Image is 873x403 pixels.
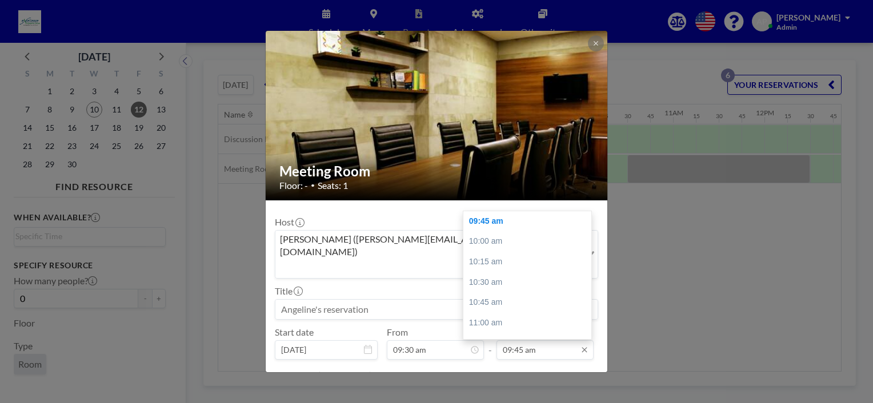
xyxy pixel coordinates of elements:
span: [PERSON_NAME] ([PERSON_NAME][EMAIL_ADDRESS][DOMAIN_NAME]) [278,233,578,259]
input: Angeline's reservation [275,300,598,319]
div: 11:15 am [463,333,597,353]
label: Title [275,285,302,297]
label: From [387,327,408,338]
span: Floor: - [279,180,308,191]
label: Repeat (until [DATE]) [288,370,372,381]
div: 10:45 am [463,292,597,313]
input: Search for option [277,261,579,276]
div: 10:15 am [463,252,597,272]
img: 537.jpg [266,1,608,229]
div: 10:30 am [463,272,597,293]
h2: Meeting Room [279,163,595,180]
span: - [488,331,492,356]
div: Search for option [275,231,598,278]
span: • [311,181,315,190]
span: Seats: 1 [318,180,348,191]
div: 09:45 am [463,211,597,232]
label: Start date [275,327,314,338]
div: 11:00 am [463,313,597,333]
label: Host [275,216,303,228]
div: 10:00 am [463,231,597,252]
